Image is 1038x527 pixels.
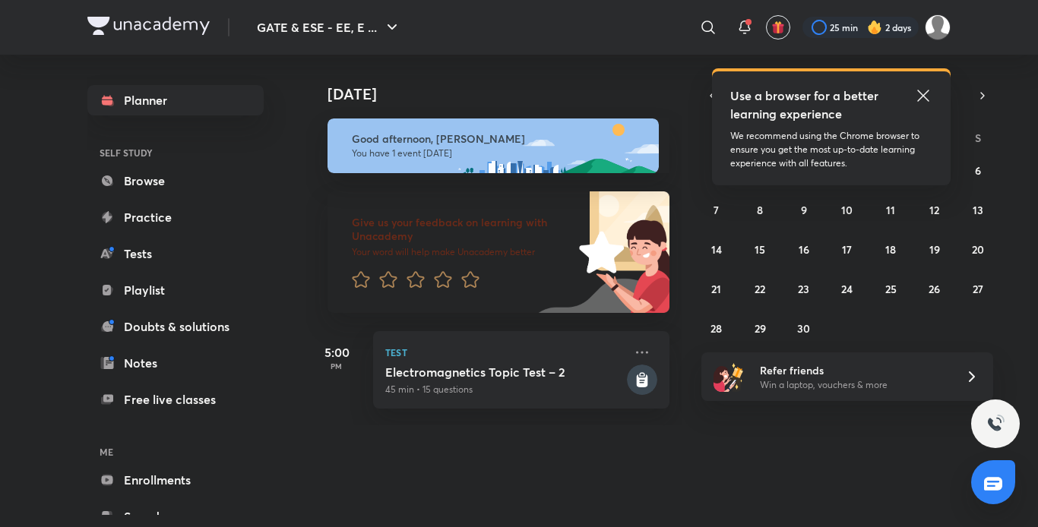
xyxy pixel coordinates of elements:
[878,276,903,301] button: September 25, 2025
[975,131,981,145] abbr: Saturday
[87,465,264,495] a: Enrollments
[975,163,981,178] abbr: September 6, 2025
[87,275,264,305] a: Playlist
[792,237,816,261] button: September 16, 2025
[385,364,624,380] h5: Electromagnetics Topic Test – 2
[248,12,410,43] button: GATE & ESE - EE, E ...
[929,282,940,296] abbr: September 26, 2025
[972,242,984,257] abbr: September 20, 2025
[328,85,685,103] h4: [DATE]
[710,321,722,336] abbr: September 28, 2025
[385,343,624,361] p: Test
[757,203,763,217] abbr: September 8, 2025
[792,276,816,301] button: September 23, 2025
[922,276,947,301] button: September 26, 2025
[87,166,264,196] a: Browse
[755,242,765,257] abbr: September 15, 2025
[929,242,940,257] abbr: September 19, 2025
[799,242,809,257] abbr: September 16, 2025
[704,197,729,222] button: September 7, 2025
[755,282,765,296] abbr: September 22, 2025
[835,276,859,301] button: September 24, 2025
[966,276,990,301] button: September 27, 2025
[878,197,903,222] button: September 11, 2025
[922,237,947,261] button: September 19, 2025
[352,132,645,146] h6: Good afternoon, [PERSON_NAME]
[328,118,659,173] img: afternoon
[835,197,859,222] button: September 10, 2025
[841,282,853,296] abbr: September 24, 2025
[867,20,882,35] img: streak
[711,242,722,257] abbr: September 14, 2025
[925,14,951,40] img: Juhi Yaduwanshi
[771,21,785,34] img: avatar
[835,237,859,261] button: September 17, 2025
[87,17,210,35] img: Company Logo
[878,237,903,261] button: September 18, 2025
[87,238,264,269] a: Tests
[841,203,853,217] abbr: September 10, 2025
[748,276,772,301] button: September 22, 2025
[966,197,990,222] button: September 13, 2025
[352,246,574,258] p: Your word will help make Unacademy better
[527,191,669,313] img: feedback_image
[973,203,983,217] abbr: September 13, 2025
[704,237,729,261] button: September 14, 2025
[711,282,721,296] abbr: September 21, 2025
[87,439,264,465] h6: ME
[760,362,947,378] h6: Refer friends
[385,383,624,396] p: 45 min • 15 questions
[714,361,744,392] img: referral
[792,197,816,222] button: September 9, 2025
[966,158,990,182] button: September 6, 2025
[797,321,810,336] abbr: September 30, 2025
[352,147,645,159] p: You have 1 event [DATE]
[760,378,947,392] p: Win a laptop, vouchers & more
[730,129,932,170] p: We recommend using the Chrome browser to ensure you get the most up-to-date learning experience w...
[748,197,772,222] button: September 8, 2025
[966,237,990,261] button: September 20, 2025
[755,321,766,336] abbr: September 29, 2025
[704,276,729,301] button: September 21, 2025
[798,282,809,296] abbr: September 23, 2025
[730,87,881,123] h5: Use a browser for a better learning experience
[792,316,816,340] button: September 30, 2025
[766,15,790,39] button: avatar
[87,85,264,115] a: Planner
[973,282,983,296] abbr: September 27, 2025
[87,140,264,166] h6: SELF STUDY
[886,203,895,217] abbr: September 11, 2025
[748,237,772,261] button: September 15, 2025
[885,282,897,296] abbr: September 25, 2025
[801,203,807,217] abbr: September 9, 2025
[87,384,264,415] a: Free live classes
[87,202,264,232] a: Practice
[714,203,719,217] abbr: September 7, 2025
[704,316,729,340] button: September 28, 2025
[929,203,939,217] abbr: September 12, 2025
[986,415,1005,433] img: ttu
[922,197,947,222] button: September 12, 2025
[306,361,367,371] p: PM
[885,242,896,257] abbr: September 18, 2025
[306,343,367,361] h5: 5:00
[748,316,772,340] button: September 29, 2025
[352,216,574,243] h6: Give us your feedback on learning with Unacademy
[842,242,852,257] abbr: September 17, 2025
[87,17,210,39] a: Company Logo
[87,311,264,342] a: Doubts & solutions
[87,348,264,378] a: Notes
